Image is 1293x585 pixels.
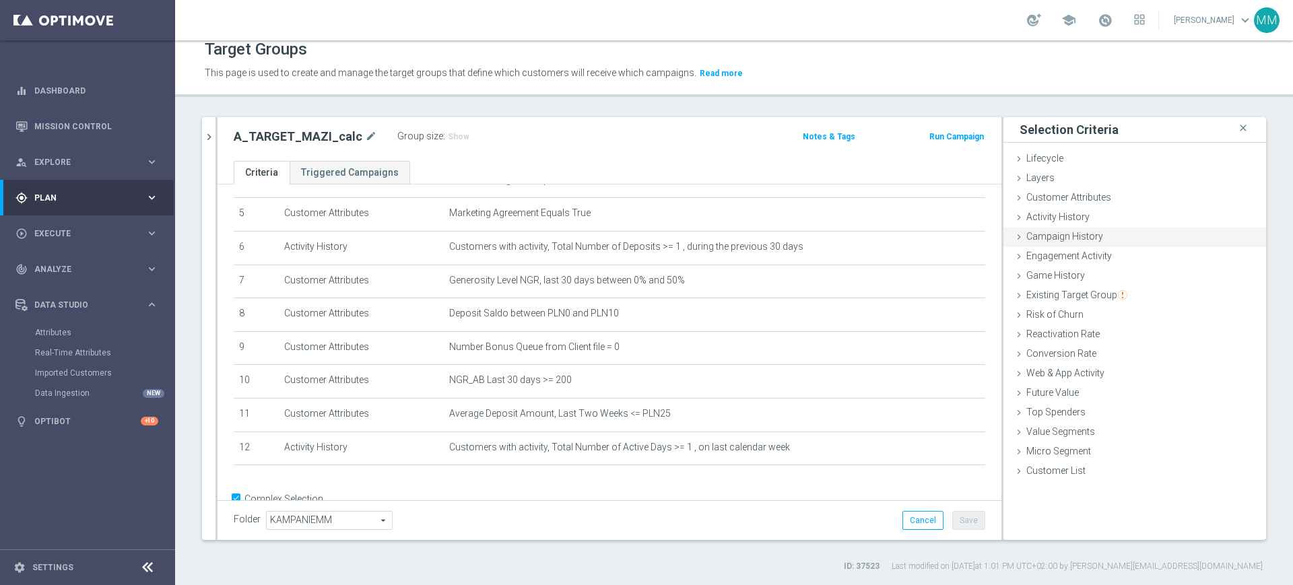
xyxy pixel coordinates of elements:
[844,561,880,572] label: ID: 37523
[35,322,174,343] div: Attributes
[443,131,445,142] label: :
[15,228,145,240] div: Execute
[15,193,159,203] button: gps_fixed Plan keyboard_arrow_right
[234,198,279,232] td: 5
[1172,10,1254,30] a: [PERSON_NAME]keyboard_arrow_down
[145,227,158,240] i: keyboard_arrow_right
[1026,426,1095,437] span: Value Segments
[1026,465,1086,476] span: Customer List
[1026,387,1079,398] span: Future Value
[952,511,985,530] button: Save
[145,263,158,275] i: keyboard_arrow_right
[34,194,145,202] span: Plan
[1026,348,1096,359] span: Conversion Rate
[34,108,158,144] a: Mission Control
[902,511,943,530] button: Cancel
[1026,172,1055,183] span: Layers
[449,207,591,219] span: Marketing Agreement Equals True
[15,228,28,240] i: play_circle_outline
[1020,122,1119,137] h3: Selection Criteria
[35,327,140,338] a: Attributes
[15,264,159,275] button: track_changes Analyze keyboard_arrow_right
[234,398,279,432] td: 11
[365,129,377,145] i: mode_edit
[449,374,572,386] span: NGR_AB Last 30 days >= 200
[15,416,159,427] button: lightbulb Optibot +10
[1026,407,1086,417] span: Top Spenders
[234,161,290,184] a: Criteria
[34,301,145,309] span: Data Studio
[145,298,158,311] i: keyboard_arrow_right
[15,300,159,310] button: Data Studio keyboard_arrow_right
[244,493,323,506] label: Complex Selection
[449,442,790,453] span: Customers with activity, Total Number of Active Days >= 1 , on last calendar week
[35,383,174,403] div: Data Ingestion
[1026,231,1103,242] span: Campaign History
[35,368,140,378] a: Imported Customers
[35,363,174,383] div: Imported Customers
[34,265,145,273] span: Analyze
[15,403,158,439] div: Optibot
[205,40,307,59] h1: Target Groups
[15,157,159,168] button: person_search Explore keyboard_arrow_right
[892,561,1263,572] label: Last modified on [DATE] at 1:01 PM UTC+02:00 by [PERSON_NAME][EMAIL_ADDRESS][DOMAIN_NAME]
[15,156,145,168] div: Explore
[1026,309,1084,320] span: Risk of Churn
[1236,119,1250,137] i: close
[15,85,28,97] i: equalizer
[34,158,145,166] span: Explore
[35,343,174,363] div: Real-Time Attributes
[1026,153,1063,164] span: Lifecycle
[1026,329,1100,339] span: Reactivation Rate
[145,191,158,204] i: keyboard_arrow_right
[32,563,73,572] a: Settings
[1026,289,1127,300] span: Existing Target Group
[15,192,28,204] i: gps_fixed
[15,121,159,132] button: Mission Control
[1026,368,1104,378] span: Web & App Activity
[15,85,159,96] button: equalizer Dashboard
[279,298,444,332] td: Customer Attributes
[449,275,685,286] span: Generosity Level NGR, last 30 days between 0% and 50%
[1254,7,1280,33] div: MM
[1026,446,1091,456] span: Micro Segment
[928,129,985,144] button: Run Campaign
[397,131,443,142] label: Group size
[1026,211,1090,222] span: Activity History
[1061,13,1076,28] span: school
[1238,13,1253,28] span: keyboard_arrow_down
[234,129,362,145] h2: A_TARGET_MAZI_calc
[15,73,158,108] div: Dashboard
[1026,250,1112,261] span: Engagement Activity
[34,73,158,108] a: Dashboard
[202,117,215,157] button: chevron_right
[279,432,444,465] td: Activity History
[15,263,145,275] div: Analyze
[1026,192,1111,203] span: Customer Attributes
[290,161,410,184] a: Triggered Campaigns
[35,388,140,399] a: Data Ingestion
[234,365,279,399] td: 10
[34,403,141,439] a: Optibot
[279,198,444,232] td: Customer Attributes
[449,408,671,419] span: Average Deposit Amount, Last Two Weeks <= PLN25
[234,432,279,465] td: 12
[234,514,261,525] label: Folder
[279,398,444,432] td: Customer Attributes
[15,228,159,239] button: play_circle_outline Execute keyboard_arrow_right
[15,192,145,204] div: Plan
[13,561,26,574] i: settings
[15,299,145,311] div: Data Studio
[449,241,803,252] span: Customers with activity, Total Number of Deposits >= 1 , during the previous 30 days
[234,231,279,265] td: 6
[279,231,444,265] td: Activity History
[15,156,28,168] i: person_search
[279,365,444,399] td: Customer Attributes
